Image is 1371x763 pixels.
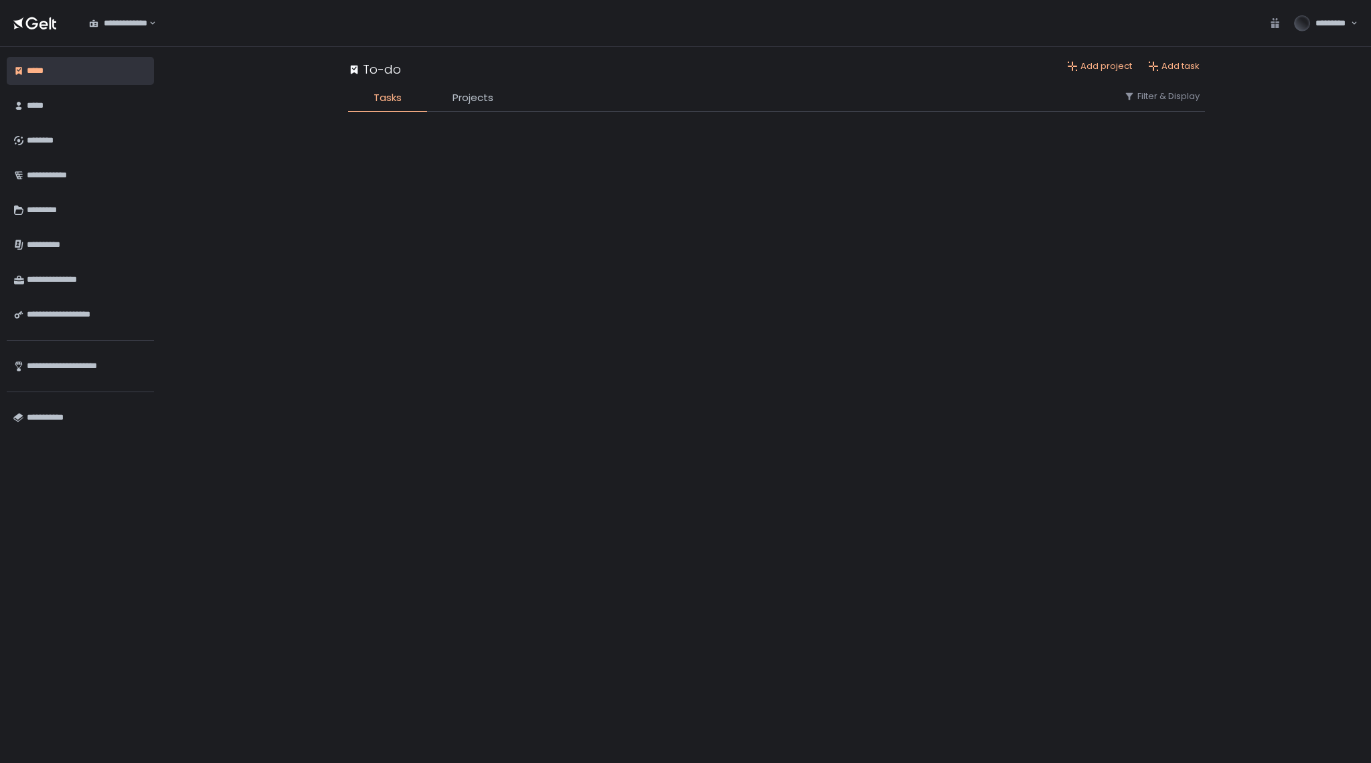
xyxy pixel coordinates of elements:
[453,90,493,106] span: Projects
[80,9,156,37] div: Search for option
[374,90,402,106] span: Tasks
[1148,60,1200,72] button: Add task
[348,60,401,78] div: To-do
[1124,90,1200,102] button: Filter & Display
[1067,60,1132,72] button: Add project
[147,17,148,30] input: Search for option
